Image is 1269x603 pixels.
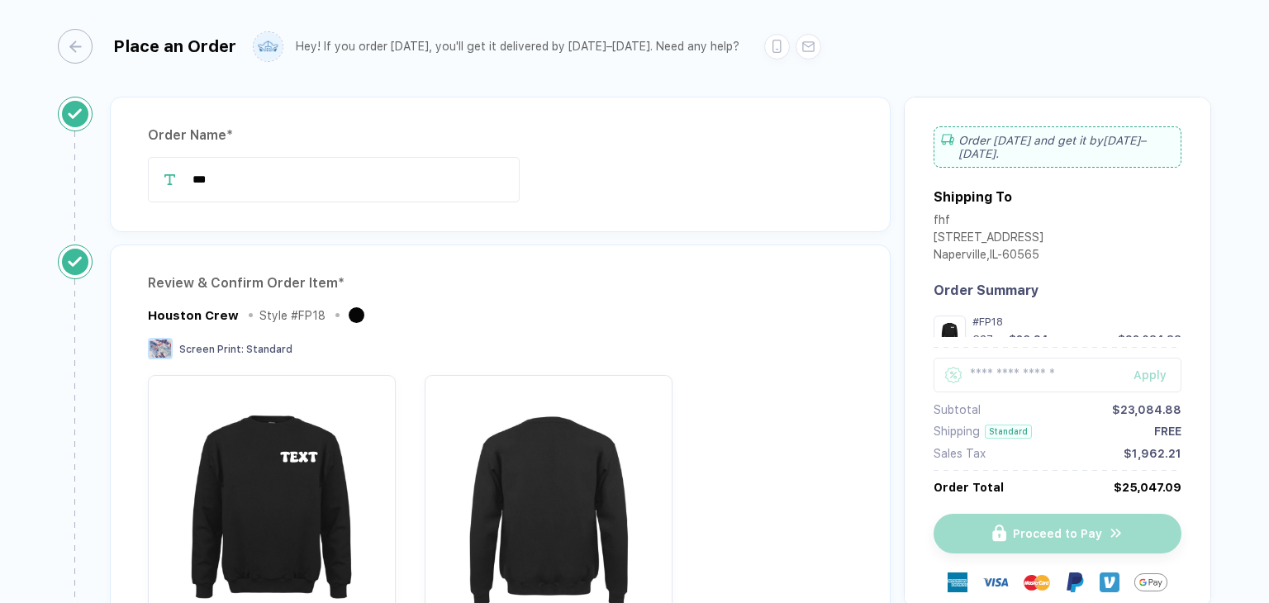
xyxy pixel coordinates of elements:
[985,425,1032,439] div: Standard
[1112,403,1181,416] div: $23,084.88
[179,344,244,355] span: Screen Print :
[934,283,1181,298] div: Order Summary
[934,447,986,460] div: Sales Tax
[948,572,967,592] img: express
[1009,333,1048,345] div: $36.24
[1134,368,1181,382] div: Apply
[996,333,1005,345] div: x
[982,569,1009,596] img: visa
[148,270,853,297] div: Review & Confirm Order Item
[1134,566,1167,599] img: Google Pay
[938,320,962,344] img: 6480375e-9924-4565-97d1-951400a94c1b_nt_front_1754576937939.jpg
[148,308,239,323] div: Houston Crew
[934,126,1181,168] div: Order [DATE] and get it by [DATE]–[DATE] .
[259,309,326,322] div: Style # FP18
[1065,572,1085,592] img: Paypal
[934,248,1043,265] div: Naperville , IL - 60565
[934,189,1012,205] div: Shipping To
[1118,333,1181,345] div: $23,084.88
[1024,569,1050,596] img: master-card
[934,213,1043,230] div: fhf
[1124,447,1181,460] div: $1,962.21
[934,230,1043,248] div: [STREET_ADDRESS]
[972,333,993,345] div: 637
[1113,358,1181,392] button: Apply
[148,122,853,149] div: Order Name
[1114,481,1181,494] div: $25,047.09
[254,32,283,61] img: user profile
[972,316,1181,328] div: #FP18
[934,425,980,438] div: Shipping
[296,40,739,54] div: Hey! If you order [DATE], you'll get it delivered by [DATE]–[DATE]. Need any help?
[934,403,981,416] div: Subtotal
[1154,425,1181,438] div: FREE
[246,344,292,355] span: Standard
[1100,572,1119,592] img: Venmo
[113,36,236,56] div: Place an Order
[934,481,1004,494] div: Order Total
[148,338,173,359] img: Screen Print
